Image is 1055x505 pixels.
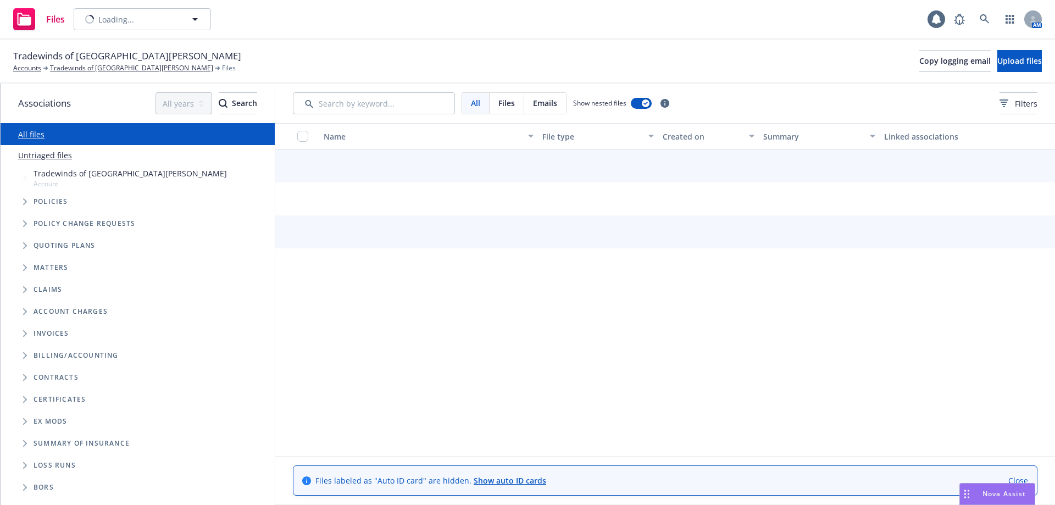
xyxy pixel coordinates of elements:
span: Quoting plans [34,242,96,249]
a: Files [9,4,69,35]
a: Tradewinds of [GEOGRAPHIC_DATA][PERSON_NAME] [50,63,213,73]
div: Name [324,131,521,142]
span: Copy logging email [919,56,991,66]
a: Report a Bug [948,8,970,30]
span: Policies [34,198,68,205]
span: Upload files [997,56,1042,66]
span: Contracts [34,374,79,381]
div: File type [542,131,642,142]
span: BORs [34,484,54,491]
span: Certificates [34,396,86,403]
span: Files labeled as "Auto ID card" are hidden. [315,475,546,486]
span: Emails [533,97,557,109]
button: Upload files [997,50,1042,72]
button: Loading... [74,8,211,30]
div: Linked associations [884,131,996,142]
span: Files [222,63,236,73]
span: Associations [18,96,71,110]
div: Search [219,93,257,114]
span: Loading... [98,14,134,25]
button: Copy logging email [919,50,991,72]
span: Ex Mods [34,418,67,425]
span: Policy change requests [34,220,135,227]
div: Drag to move [960,484,974,504]
span: Nova Assist [982,489,1026,498]
button: Name [319,123,538,149]
a: Close [1008,475,1028,486]
span: Summary of insurance [34,440,130,447]
button: Filters [1000,92,1037,114]
span: Files [498,97,515,109]
button: File type [538,123,658,149]
span: Claims [34,286,62,293]
span: Files [46,15,65,24]
a: All files [18,129,45,140]
span: Show nested files [573,98,626,108]
span: Tradewinds of [GEOGRAPHIC_DATA][PERSON_NAME] [13,49,241,63]
span: Invoices [34,330,69,337]
span: All [471,97,480,109]
a: Search [974,8,996,30]
a: Untriaged files [18,149,72,161]
span: Account charges [34,308,108,315]
span: Loss Runs [34,462,76,469]
div: Folder Tree Example [1,345,275,498]
span: Billing/Accounting [34,352,119,359]
a: Show auto ID cards [474,475,546,486]
button: Linked associations [880,123,1000,149]
div: Summary [763,131,863,142]
div: Created on [663,131,742,142]
button: Summary [759,123,879,149]
a: Switch app [999,8,1021,30]
span: Filters [1015,98,1037,109]
svg: Search [219,99,227,108]
span: Tradewinds of [GEOGRAPHIC_DATA][PERSON_NAME] [34,168,227,179]
span: Account [34,179,227,188]
input: Select all [297,131,308,142]
span: Filters [1000,98,1037,109]
div: Tree Example [1,165,275,345]
input: Search by keyword... [293,92,455,114]
a: Accounts [13,63,41,73]
button: SearchSearch [219,92,257,114]
button: Nova Assist [959,483,1035,505]
button: Created on [658,123,759,149]
span: Matters [34,264,68,271]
